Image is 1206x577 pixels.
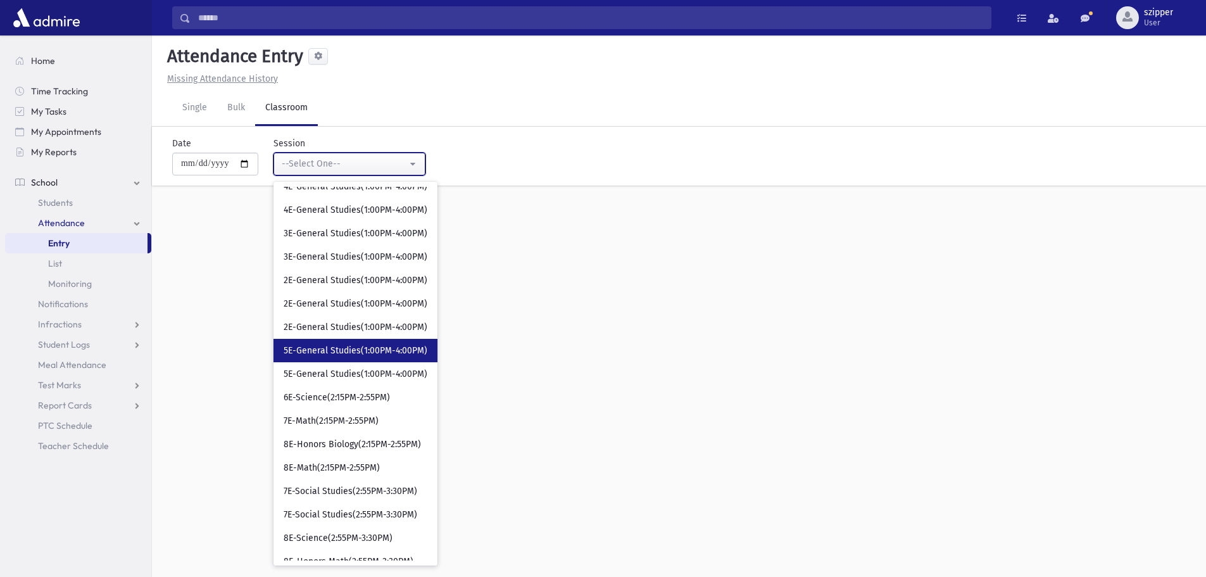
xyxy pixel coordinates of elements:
[48,238,70,249] span: Entry
[38,420,92,431] span: PTC Schedule
[1144,8,1173,18] span: szipper
[273,137,305,150] label: Session
[5,122,151,142] a: My Appointments
[284,532,393,545] span: 8E-Science(2:55PM-3:30PM)
[284,345,427,357] span: 5E-General Studies(1:00PM-4:00PM)
[217,91,255,126] a: Bulk
[5,213,151,233] a: Attendance
[284,181,427,193] span: 4E-General Studies(1:00PM-4:00PM)
[172,91,217,126] a: Single
[31,55,55,67] span: Home
[191,6,991,29] input: Search
[5,294,151,314] a: Notifications
[38,217,85,229] span: Attendance
[273,153,425,175] button: --Select One--
[5,355,151,375] a: Meal Attendance
[162,73,278,84] a: Missing Attendance History
[5,334,151,355] a: Student Logs
[38,379,81,391] span: Test Marks
[284,438,421,451] span: 8E-Honors Biology(2:15PM-2:55PM)
[38,440,109,452] span: Teacher Schedule
[5,51,151,71] a: Home
[284,227,427,240] span: 3E-General Studies(1:00PM-4:00PM)
[284,298,427,310] span: 2E-General Studies(1:00PM-4:00PM)
[167,73,278,84] u: Missing Attendance History
[31,146,77,158] span: My Reports
[284,462,380,474] span: 8E-Math(2:15PM-2:55PM)
[5,172,151,193] a: School
[38,339,90,350] span: Student Logs
[5,274,151,294] a: Monitoring
[5,81,151,101] a: Time Tracking
[5,101,151,122] a: My Tasks
[38,298,88,310] span: Notifications
[284,274,427,287] span: 2E-General Studies(1:00PM-4:00PM)
[38,319,82,330] span: Infractions
[5,436,151,456] a: Teacher Schedule
[284,251,427,263] span: 3E-General Studies(1:00PM-4:00PM)
[5,415,151,436] a: PTC Schedule
[5,142,151,162] a: My Reports
[31,106,66,117] span: My Tasks
[48,278,92,289] span: Monitoring
[5,253,151,274] a: List
[284,415,379,428] span: 7E-Math(2:15PM-2:55PM)
[284,485,417,498] span: 7E-Social Studies(2:55PM-3:30PM)
[31,126,101,137] span: My Appointments
[38,400,92,411] span: Report Cards
[5,193,151,213] a: Students
[255,91,318,126] a: Classroom
[172,137,191,150] label: Date
[38,359,106,371] span: Meal Attendance
[284,509,417,521] span: 7E-Social Studies(2:55PM-3:30PM)
[5,395,151,415] a: Report Cards
[5,375,151,395] a: Test Marks
[284,555,413,568] span: 8E-Honors Math(2:55PM-3:30PM)
[282,157,407,170] div: --Select One--
[284,321,427,334] span: 2E-General Studies(1:00PM-4:00PM)
[5,233,148,253] a: Entry
[162,46,303,67] h5: Attendance Entry
[284,391,390,404] span: 6E-Science(2:15PM-2:55PM)
[38,197,73,208] span: Students
[31,177,58,188] span: School
[1144,18,1173,28] span: User
[31,86,88,97] span: Time Tracking
[284,204,427,217] span: 4E-General Studies(1:00PM-4:00PM)
[284,368,427,381] span: 5E-General Studies(1:00PM-4:00PM)
[48,258,62,269] span: List
[10,5,83,30] img: AdmirePro
[5,314,151,334] a: Infractions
